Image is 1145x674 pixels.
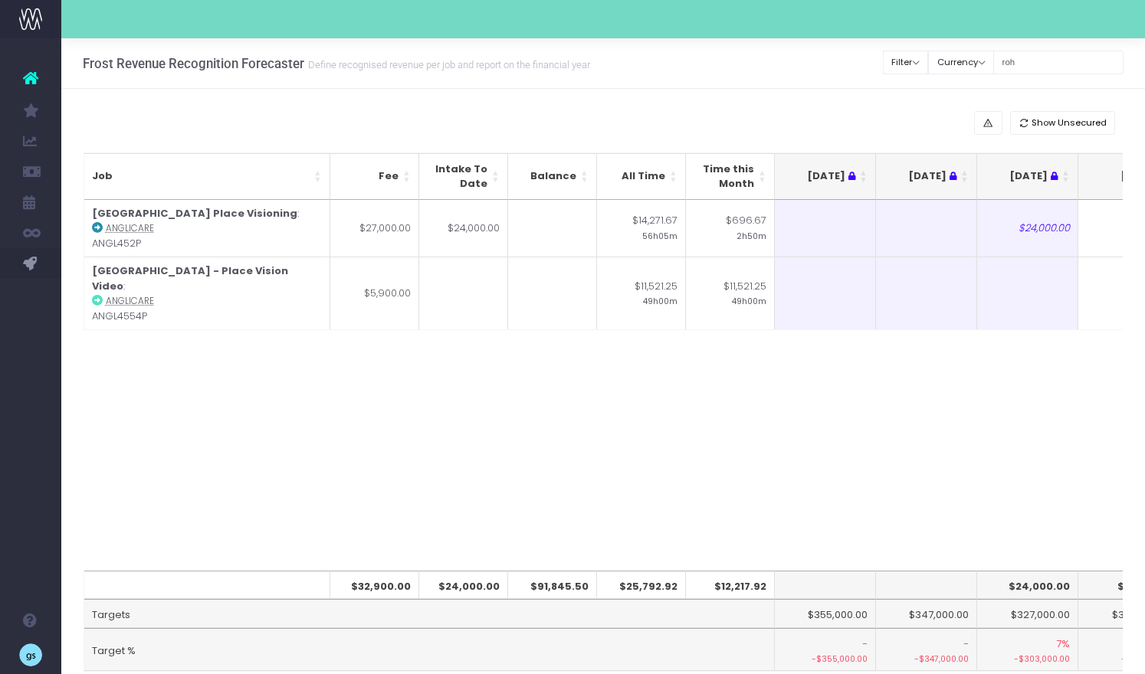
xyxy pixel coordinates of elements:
[597,571,686,600] th: $25,792.92
[782,651,868,666] small: -$355,000.00
[686,571,775,600] th: $12,217.92
[419,200,508,257] td: $24,000.00
[977,153,1078,200] th: Jul 25 : activate to sort column ascending
[597,257,686,329] td: $11,521.25
[737,228,766,242] small: 2h50m
[92,206,297,221] strong: [GEOGRAPHIC_DATA] Place Visioning
[330,153,419,200] th: Fee: activate to sort column ascending
[643,293,677,307] small: 49h00m
[597,200,686,257] td: $14,271.67
[597,153,686,200] th: All Time: activate to sort column ascending
[884,651,969,666] small: -$347,000.00
[84,200,330,257] td: : ANGL452P
[83,56,590,71] h3: Frost Revenue Recognition Forecaster
[775,153,876,200] th: May 25 : activate to sort column ascending
[928,51,994,74] button: Currency
[686,257,775,329] td: $11,521.25
[508,571,597,600] th: $91,845.50
[862,636,868,652] span: -
[1010,111,1116,135] button: Show Unsecured
[1056,636,1070,652] span: 7%
[642,228,677,242] small: 56h05m
[330,200,419,257] td: $27,000.00
[1032,116,1107,129] span: Show Unsecured
[106,222,154,234] abbr: Anglicare
[84,153,330,200] th: Job: activate to sort column ascending
[330,257,419,329] td: $5,900.00
[84,257,330,329] td: : ANGL4554P
[883,51,929,74] button: Filter
[977,599,1078,628] td: $327,000.00
[419,571,508,600] th: $24,000.00
[985,651,1070,666] small: -$303,000.00
[686,153,775,200] th: Time this Month: activate to sort column ascending
[876,153,977,200] th: Jun 25 : activate to sort column ascending
[993,51,1124,74] input: Search...
[84,599,775,628] td: Targets
[508,153,597,200] th: Balance: activate to sort column ascending
[419,153,508,200] th: Intake To Date: activate to sort column ascending
[876,599,977,628] td: $347,000.00
[84,628,775,671] td: Target %
[330,571,419,600] th: $32,900.00
[106,295,154,307] abbr: Anglicare
[19,643,42,666] img: images/default_profile_image.png
[304,56,590,71] small: Define recognised revenue per job and report on the financial year
[92,263,288,293] strong: [GEOGRAPHIC_DATA] - Place Vision Video
[732,293,766,307] small: 49h00m
[775,599,876,628] td: $355,000.00
[963,636,969,652] span: -
[977,571,1078,600] th: $24,000.00
[977,200,1078,257] td: $24,000.00
[686,200,775,257] td: $696.67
